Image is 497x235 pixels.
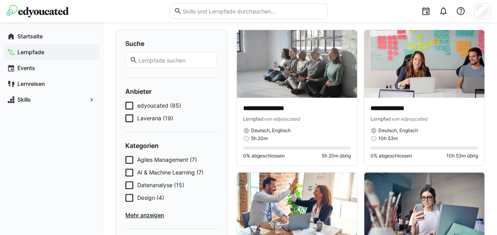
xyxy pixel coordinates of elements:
[182,8,323,15] input: Skills und Lernpfade durchsuchen…
[137,181,184,189] span: Datenanalyse (15)
[138,57,213,64] input: Lernpfade suchen
[370,153,412,159] span: 0% abgeschlossen
[446,153,478,159] span: 10h 53m übrig
[137,114,173,122] span: Laverana (19)
[137,169,204,176] span: AI & Machine Learning (7)
[243,153,285,159] span: 0% abgeschlossen
[137,156,197,164] span: Agiles Management (7)
[391,116,427,122] span: von edyoucated
[137,194,164,202] span: Design (4)
[243,116,264,122] span: Lernpfad
[378,127,418,134] span: Deutsch, Englisch
[364,30,484,98] img: image
[237,30,357,98] img: image
[125,40,217,47] h4: Suche
[125,142,217,150] h4: Kategorien
[137,102,181,110] span: edyoucated (85)
[125,211,217,219] span: Mehr anzeigen
[322,153,351,159] span: 5h 20m übrig
[370,116,391,122] span: Lernpfad
[251,127,291,134] span: Deutsch, Englisch
[251,135,268,142] span: 5h 20m
[378,135,398,142] span: 10h 53m
[125,87,217,95] h4: Anbieter
[264,116,300,122] span: von edyoucated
